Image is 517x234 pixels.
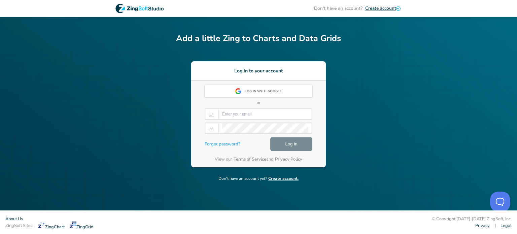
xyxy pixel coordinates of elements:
span: Create account [365,5,396,11]
span: | [495,223,496,229]
button: Log In [270,137,312,151]
iframe: Toggle Customer Support [490,192,510,212]
p: or [205,100,312,106]
a: Terms of Service [234,156,266,162]
a: ZingGrid [70,222,94,230]
a: Privacy Policy [275,156,302,162]
a: ZingChart [38,222,65,230]
p: Don't have an account yet? [218,175,299,181]
span: Log In [285,140,297,148]
a: Legal [501,223,512,229]
span: Create account. [268,176,299,181]
a: Forgot password? [205,141,240,148]
h2: Add a little Zing to Charts and Data Grids [176,32,341,45]
div: Log in with Google [245,86,286,98]
input: Enter your email [222,109,308,119]
span: ZingSoft Sites: [5,223,33,229]
a: Privacy [475,223,490,229]
div: © Copyright [DATE]-[DATE] ZingSoft, Inc. [432,216,512,223]
p: View our and [205,156,312,163]
a: About Us [5,216,23,222]
h3: Log in to your account [191,67,326,74]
